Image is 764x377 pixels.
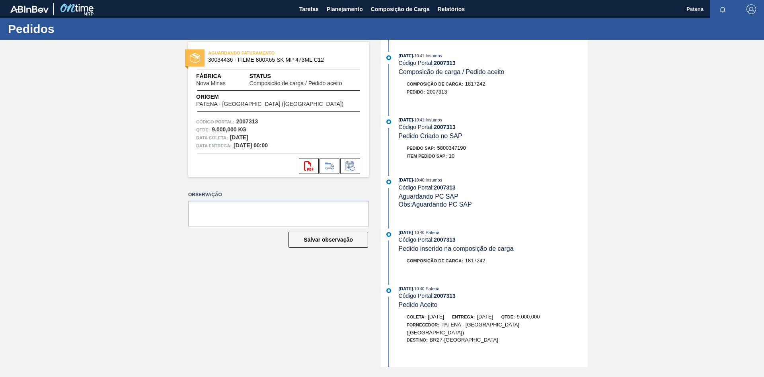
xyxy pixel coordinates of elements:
[236,118,258,125] strong: 2007313
[234,142,268,148] strong: [DATE] 00:00
[413,118,424,122] span: - 10:41
[407,322,439,327] span: Fornecedor:
[196,142,232,150] span: Data entrega:
[407,322,519,336] span: PATENA - [GEOGRAPHIC_DATA] ([GEOGRAPHIC_DATA])
[371,4,430,14] span: Composição de Carga
[407,154,447,158] span: Item pedido SAP:
[437,145,466,151] span: 5800347190
[399,60,588,66] div: Código Portal:
[288,232,368,248] button: Salvar observação
[430,337,498,343] span: BR27-[GEOGRAPHIC_DATA]
[208,49,320,57] span: AGUARDANDO FATURAMENTO
[407,146,435,150] span: Pedido SAP:
[386,232,391,237] img: atual
[10,6,49,13] img: TNhmsLtSVTkK8tSr43FrP2fwEKptu5GPRR3wAAAABJRU5ErkJggg==
[399,286,413,291] span: [DATE]
[710,4,735,15] button: Notificações
[746,4,756,14] img: Logout
[407,338,428,342] span: Destino:
[399,117,413,122] span: [DATE]
[434,124,456,130] strong: 2007313
[424,286,439,291] span: : Patena
[327,4,363,14] span: Planejamento
[434,236,456,243] strong: 2007313
[196,126,210,134] span: Qtde :
[399,133,462,139] span: Pedido Criado no SAP
[196,93,361,101] span: Origem
[424,117,442,122] span: : Insumos
[399,124,588,130] div: Código Portal:
[399,68,505,75] span: Composicão de carga / Pedido aceito
[399,201,472,208] span: Obs: Aguardando PC SAP
[465,258,485,264] span: 1817242
[517,314,540,320] span: 9.000,000
[399,193,458,200] span: Aguardando PC SAP
[399,245,514,252] span: Pedido inserido na composição de carga
[190,53,200,63] img: status
[399,236,588,243] div: Código Portal:
[434,184,456,191] strong: 2007313
[299,158,319,174] div: Abrir arquivo PDF
[386,288,391,293] img: atual
[196,80,226,86] span: Nova Minas
[196,101,343,107] span: PATENA - [GEOGRAPHIC_DATA] ([GEOGRAPHIC_DATA])
[434,293,456,299] strong: 2007313
[340,158,360,174] div: Informar alteração no pedido
[196,72,249,80] span: Fábrica
[196,134,228,142] span: Data coleta:
[413,178,424,182] span: - 10:40
[434,60,456,66] strong: 2007313
[399,301,438,308] span: Pedido Aceito
[424,53,442,58] span: : Insumos
[449,153,454,159] span: 10
[386,119,391,124] img: atual
[399,230,413,235] span: [DATE]
[249,80,342,86] span: Composicão de carga / Pedido aceito
[407,314,426,319] span: Coleta:
[413,54,424,58] span: - 10:41
[452,314,475,319] span: Entrega:
[438,4,465,14] span: Relatórios
[428,314,444,320] span: [DATE]
[299,4,319,14] span: Tarefas
[501,314,515,319] span: Qtde:
[386,55,391,60] img: atual
[407,258,463,263] span: Composição de Carga :
[230,134,248,141] strong: [DATE]
[424,178,442,182] span: : Insumos
[249,72,361,80] span: Status
[196,118,234,126] span: Código Portal:
[212,126,246,133] strong: 9.000,000 KG
[413,230,424,235] span: - 10:40
[424,230,439,235] span: : Patena
[407,90,425,94] span: Pedido :
[399,178,413,182] span: [DATE]
[407,82,463,86] span: Composição de Carga :
[188,189,369,201] label: Observação
[208,57,353,63] span: 30034436 - FILME 800X65 SK MP 473ML C12
[399,184,588,191] div: Código Portal:
[399,53,413,58] span: [DATE]
[386,180,391,184] img: atual
[465,81,485,87] span: 1817242
[8,24,149,33] h1: Pedidos
[427,89,447,95] span: 2007313
[399,293,588,299] div: Código Portal:
[477,314,493,320] span: [DATE]
[413,287,424,291] span: - 10:40
[320,158,339,174] div: Ir para Composição de Carga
